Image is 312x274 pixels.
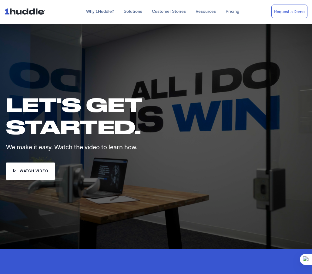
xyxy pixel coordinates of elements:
[147,6,191,17] a: Customer Stories
[221,6,244,17] a: Pricing
[6,163,55,180] a: watch video
[81,6,119,17] a: Why 1Huddle?
[20,169,48,174] span: watch video
[6,144,212,150] p: We make it easy. Watch the video to learn how.
[191,6,221,17] a: Resources
[6,94,203,138] h1: LET'S GET STARTED.
[5,5,48,17] img: ...
[271,5,307,19] a: Request a Demo
[119,6,147,17] a: Solutions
